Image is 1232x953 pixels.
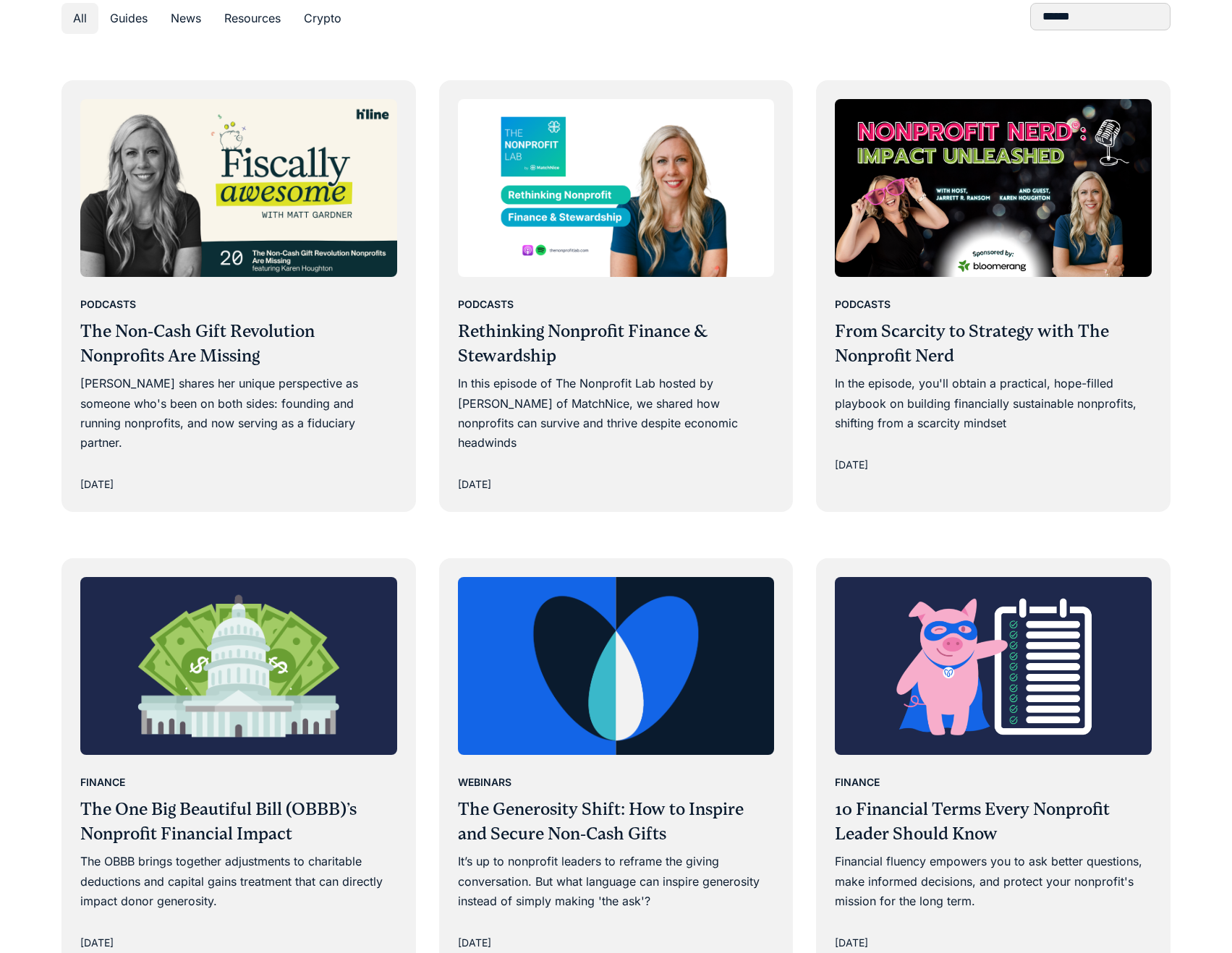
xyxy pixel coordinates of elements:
[304,9,341,28] div: Crypto
[224,9,281,28] div: Resources
[441,82,792,510] a: PodcastsRethinking Nonprofit Finance & StewardshipIn this episode of The Nonprofit Lab hosted by ...
[80,934,114,952] div: [DATE]
[80,374,397,453] div: [PERSON_NAME] shares her unique perspective as someone who's been on both sides: founding and run...
[835,296,891,313] div: Podcasts
[80,774,125,791] div: Finance
[458,852,775,911] div: It’s up to nonprofit leaders to reframe the giving conversation. But what language can inspire ge...
[458,296,514,313] div: Podcasts
[835,374,1152,433] div: In the episode, you'll obtain a practical, hope-filled playbook on building financially sustainab...
[835,798,1152,846] h3: 10 Financial Terms Every Nonprofit Leader Should Know
[835,320,1152,368] h3: From Scarcity to Strategy with The Nonprofit Nerd
[80,476,114,493] div: [DATE]
[1030,3,1171,30] form: Blog Search
[63,82,415,510] a: PodcastsThe Non-Cash Gift Revolution Nonprofits Are Missing[PERSON_NAME] shares her unique perspe...
[458,798,775,846] h3: The Generosity Shift: How to Inspire and Secure Non-Cash Gifts
[458,320,775,368] h3: Rethinking Nonprofit Finance & Stewardship
[458,374,775,453] div: In this episode of The Nonprofit Lab hosted by [PERSON_NAME] of MatchNice, we shared how nonprofi...
[817,82,1169,491] a: PodcastsFrom Scarcity to Strategy with The Nonprofit NerdIn the episode, you'll obtain a practica...
[458,774,511,791] div: Webinars
[458,476,491,493] div: [DATE]
[80,798,397,846] h3: The One Big Beautiful Bill (OBBB)’s Nonprofit Financial Impact
[458,934,491,952] div: [DATE]
[835,456,868,474] div: [DATE]
[80,296,136,313] div: Podcasts
[835,774,880,791] div: Finance
[80,320,397,368] h3: The Non-Cash Gift Revolution Nonprofits Are Missing
[80,852,397,911] div: The OBBB brings together adjustments to charitable deductions and capital gains treatment that ca...
[835,852,1152,911] div: Financial fluency empowers you to ask better questions, make informed decisions, and protect your...
[835,934,868,952] div: [DATE]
